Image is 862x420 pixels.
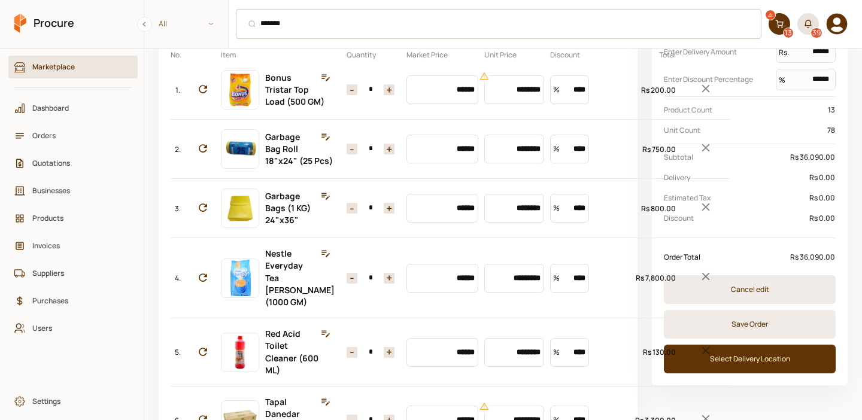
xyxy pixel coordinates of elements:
button: Remove Item [682,136,730,162]
span: % [553,194,560,223]
div: Rs 0.00 [809,191,836,205]
span: Products [32,212,122,224]
a: Bonus Tristar Top Load (500 GM) [265,72,324,107]
p: Discount [664,212,809,224]
span: Users [32,322,122,334]
a: Marketplace [8,56,138,78]
button: Decrease item quantity [384,347,394,358]
p: Quantity [341,49,400,60]
a: Procure [14,14,74,34]
button: Decrease item quantity [384,144,394,154]
a: Suppliers [8,262,138,285]
div: Rs 7,800.00 [616,272,676,284]
div: 13 [784,28,793,38]
div: Estimated Tax [664,191,836,205]
a: Red Acid Toilet Cleaner (600 ML) [265,328,318,376]
span: 1. [175,84,180,96]
p: Market Price [406,49,478,60]
button: Edit Note [317,327,335,340]
div: Enter Delivery Amount [664,41,836,63]
span: Purchases [32,295,122,306]
span: All [159,18,167,29]
a: Garbage Bag Roll 18"x24" (25 Pcs) [265,131,333,166]
p: Total [616,49,676,60]
div: 78 [827,123,836,138]
div: 4.Nestle Everyday Tea [PERSON_NAME] (1000 GM)Rs 7,800.00Remove Item [171,238,730,318]
p: No. [171,49,185,60]
div: 2.Garbage Bag Roll 18"x24" (25 Pcs)Rs 750.00Remove Item [171,119,730,178]
button: Increase item quantity [347,347,357,358]
div: Enter Discount Percentage [664,69,836,90]
a: Products [8,207,138,230]
span: Settings [32,395,122,407]
span: Invoices [32,240,122,251]
button: Edit Note [317,130,335,144]
div: Discount [664,211,836,226]
button: Cancel edit [664,275,836,304]
button: Increase item quantity [347,203,357,214]
a: Nestle Everyday Tea [PERSON_NAME] (1000 GM) [265,248,335,308]
span: Marketplace [32,61,122,72]
div: Subtotal [664,150,836,165]
span: 3. [175,203,181,214]
a: Dashboard [8,97,138,120]
p: Enter Delivery Amount [664,46,776,57]
div: 39 [811,28,822,38]
div: Rs 36,090.00 [790,250,836,264]
p: Unit Count [664,124,827,136]
span: % [553,264,560,293]
div: Rs 0.00 [809,211,836,226]
div: Rs 200.00 [616,84,676,96]
div: 5.Red Acid Toilet Cleaner (600 ML)Rs 130.00Remove Item [171,318,730,386]
span: All [144,14,228,34]
p: Subtotal [664,151,790,163]
a: Purchases [8,290,138,312]
div: Order Total [664,250,836,264]
div: Rs 800.00 [616,203,676,214]
a: 13 [769,13,790,35]
button: Decrease item quantity [384,84,394,95]
button: Increase item quantity [347,273,357,284]
span: Quotations [32,157,122,169]
input: Products, Businesses, Users, Suppliers, Orders, and Purchases [236,9,761,39]
a: Orders [8,124,138,147]
span: 2. [175,144,181,155]
p: Enter Discount Percentage [664,74,776,85]
span: % [553,75,560,104]
button: Edit Note [317,247,335,260]
span: Businesses [32,185,122,196]
span: % [779,69,785,91]
p: Unit Price [484,49,544,60]
div: 1.Bonus Tristar Top Load (500 GM)Rs 200.00Remove Item [171,60,730,119]
button: Decrease item quantity [384,203,394,214]
input: 2 Items [357,84,384,95]
input: 2 Items [357,144,384,154]
div: Rs 130.00 [616,346,676,358]
button: Edit Note [317,71,335,84]
a: Quotations [8,152,138,175]
button: Select Delivery Location [664,345,836,373]
p: Discount [550,49,610,60]
p: Item [221,49,259,60]
button: Remove Item [682,77,730,103]
button: Edit Note [317,190,335,203]
button: Remove Item [682,265,730,291]
a: Garbage Bags (1 KG) 24"x36" [265,190,311,226]
span: % [553,135,560,163]
div: Rs 36,090.00 [790,150,836,165]
a: Settings [8,390,138,413]
span: Rs. [779,42,789,63]
div: Delivery [664,171,836,185]
input: 1 Items [357,347,384,358]
a: Users [8,317,138,340]
div: Product Count [664,103,836,117]
p: Product Count [664,104,827,115]
p: Estimated Tax [664,192,809,203]
span: 4. [175,272,181,284]
div: 13 [827,103,836,117]
a: Invoices [8,235,138,257]
input: 2 Items [357,203,384,214]
span: 5. [175,346,181,358]
input: 4 Items [357,273,384,284]
span: Suppliers [32,267,122,279]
